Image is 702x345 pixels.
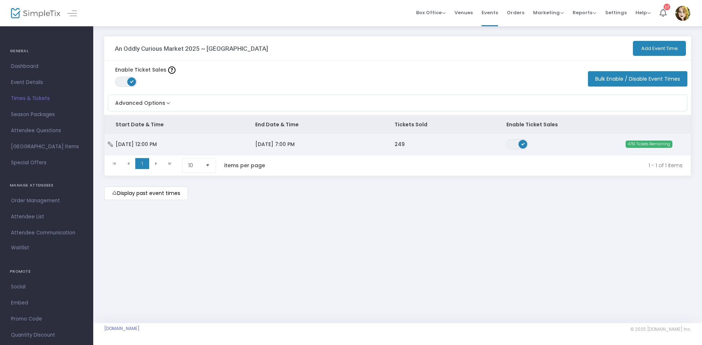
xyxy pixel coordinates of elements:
[630,326,691,332] span: © 2025 [DOMAIN_NAME] Inc.
[244,115,384,134] th: End Date & Time
[11,212,82,222] span: Attendee List
[168,66,175,74] img: question-mark
[255,141,295,148] span: [DATE] 7:00 PM
[11,244,29,252] span: Waitlist
[11,126,82,135] span: Attendee Questions
[11,330,82,340] span: Quantity Discount
[395,141,405,148] span: 249
[11,314,82,324] span: Promo Code
[203,158,213,172] button: Select
[573,9,596,16] span: Reports
[115,45,268,52] h3: An Oddly Curious Market 2025 ~ [GEOGRAPHIC_DATA]
[105,115,244,134] th: Start Date & Time
[533,9,564,16] span: Marketing
[115,66,175,74] label: Enable Ticket Sales
[605,3,627,22] span: Settings
[135,158,149,169] span: Page 1
[104,187,188,200] m-button: Display past event times
[384,115,495,134] th: Tickets Sold
[188,162,200,169] span: 10
[635,9,651,16] span: Help
[11,158,82,168] span: Special Offers
[11,62,82,71] span: Dashboard
[280,158,683,173] kendo-pager-info: 1 - 1 of 1 items
[11,196,82,206] span: Order Management
[521,142,525,145] span: ON
[104,326,140,331] a: [DOMAIN_NAME]
[495,115,579,134] th: Enable Ticket Sales
[454,3,473,22] span: Venues
[10,264,83,279] h4: PROMOTE
[11,142,82,152] span: [GEOGRAPHIC_DATA] Items
[11,228,82,238] span: Attendee Communication
[11,94,82,103] span: Times & Tickets
[626,141,672,148] span: 4751 Tickets Remaining
[116,141,157,148] span: [DATE] 12:00 PM
[416,9,446,16] span: Box Office
[105,115,691,155] div: Data table
[507,3,524,22] span: Orders
[224,162,265,169] label: items per page
[11,110,82,119] span: Season Packages
[664,4,670,10] div: 17
[588,71,687,87] button: Bulk Enable / Disable Event Times
[10,44,83,58] h4: GENERAL
[11,282,82,292] span: Social
[108,95,172,107] button: Advanced Options
[10,178,83,193] h4: MANAGE ATTENDEES
[482,3,498,22] span: Events
[11,78,82,87] span: Event Details
[130,80,134,83] span: ON
[633,41,686,56] button: Add Event Time
[11,298,82,308] span: Embed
